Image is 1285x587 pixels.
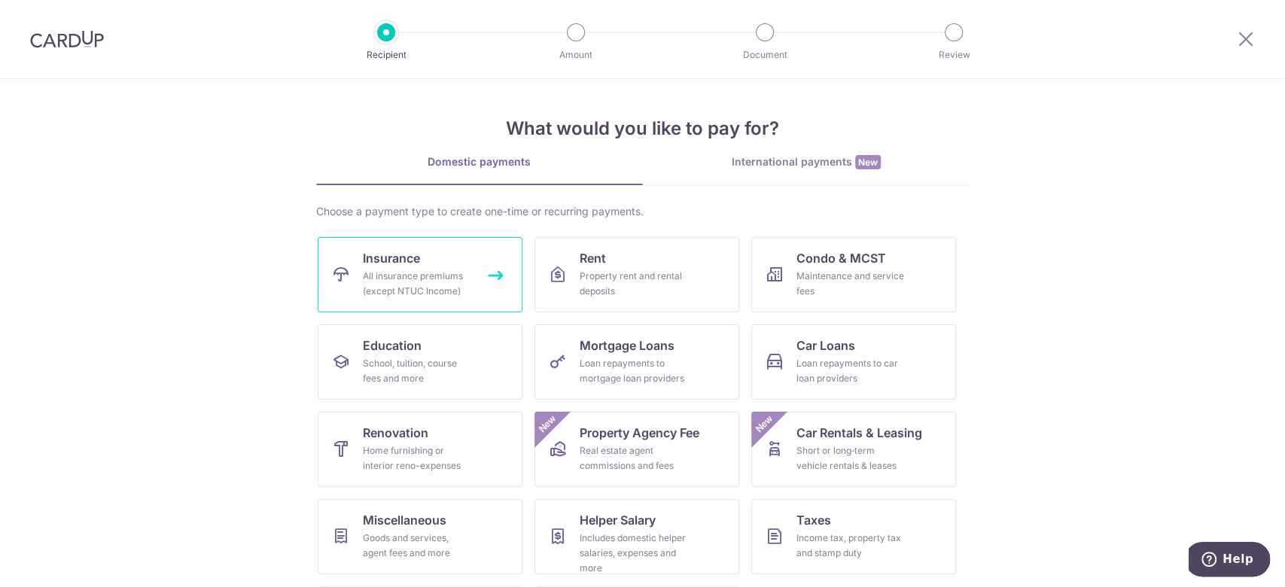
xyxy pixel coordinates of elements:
[580,336,674,354] span: Mortgage Loans
[796,269,905,299] div: Maintenance and service fees
[751,499,956,574] a: TaxesIncome tax, property tax and stamp duty
[796,443,905,473] div: Short or long‑term vehicle rentals & leases
[580,249,606,267] span: Rent
[363,531,471,561] div: Goods and services, agent fees and more
[580,424,699,442] span: Property Agency Fee
[580,531,688,576] div: Includes domestic helper salaries, expenses and more
[751,412,776,436] span: New
[534,412,559,436] span: New
[534,412,739,487] a: Property Agency FeeReal estate agent commissions and feesNew
[30,30,104,48] img: CardUp
[520,47,632,62] p: Amount
[580,356,688,386] div: Loan repayments to mortgage loan providers
[534,237,739,312] a: RentProperty rent and rental deposits
[330,47,442,62] p: Recipient
[796,424,922,442] span: Car Rentals & Leasing
[318,412,522,487] a: RenovationHome furnishing or interior reno-expenses
[855,155,881,169] span: New
[796,531,905,561] div: Income tax, property tax and stamp duty
[796,356,905,386] div: Loan repayments to car loan providers
[796,511,831,529] span: Taxes
[363,249,420,267] span: Insurance
[363,511,446,529] span: Miscellaneous
[363,424,428,442] span: Renovation
[534,324,739,400] a: Mortgage LoansLoan repayments to mortgage loan providers
[1189,542,1270,579] iframe: Opens a widget where you can find more information
[898,47,1009,62] p: Review
[796,336,855,354] span: Car Loans
[363,443,471,473] div: Home furnishing or interior reno-expenses
[34,11,65,24] span: Help
[796,249,886,267] span: Condo & MCST
[751,412,956,487] a: Car Rentals & LeasingShort or long‑term vehicle rentals & leasesNew
[534,499,739,574] a: Helper SalaryIncludes domestic helper salaries, expenses and more
[580,511,656,529] span: Helper Salary
[580,269,688,299] div: Property rent and rental deposits
[643,154,970,170] div: International payments
[318,237,522,312] a: InsuranceAll insurance premiums (except NTUC Income)
[363,269,471,299] div: All insurance premiums (except NTUC Income)
[709,47,821,62] p: Document
[751,237,956,312] a: Condo & MCSTMaintenance and service fees
[316,204,970,219] div: Choose a payment type to create one-time or recurring payments.
[316,154,643,169] div: Domestic payments
[318,499,522,574] a: MiscellaneousGoods and services, agent fees and more
[363,356,471,386] div: School, tuition, course fees and more
[751,324,956,400] a: Car LoansLoan repayments to car loan providers
[316,115,970,142] h4: What would you like to pay for?
[318,324,522,400] a: EducationSchool, tuition, course fees and more
[580,443,688,473] div: Real estate agent commissions and fees
[363,336,422,354] span: Education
